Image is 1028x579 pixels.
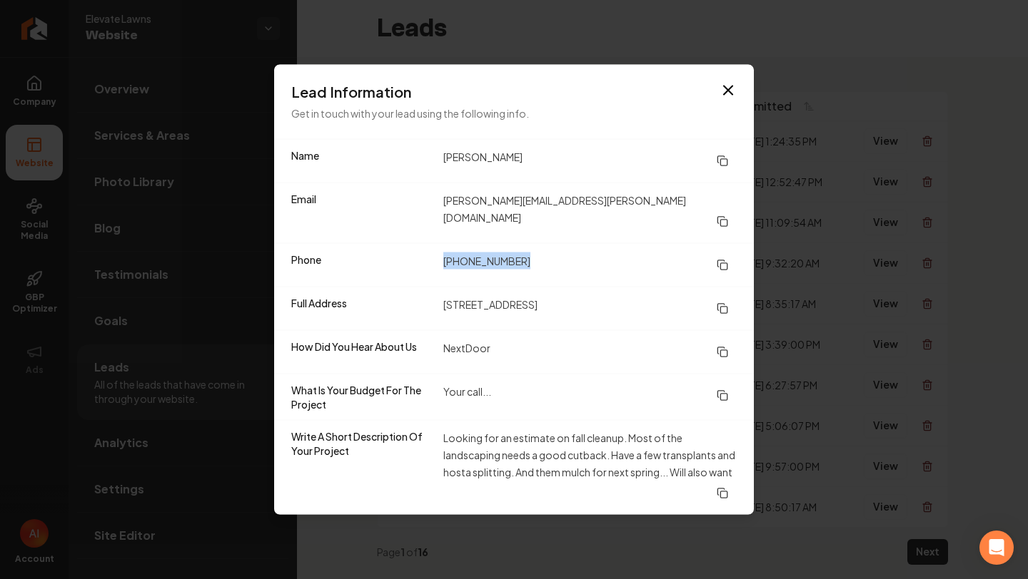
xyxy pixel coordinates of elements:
[443,252,737,278] dd: [PHONE_NUMBER]
[291,296,432,322] dt: Full Address
[291,429,432,506] dt: Write A Short Description Of Your Project
[291,339,432,365] dt: How Did You Hear About Us
[443,339,737,365] dd: NextDoor
[443,383,737,411] dd: Your call...
[291,82,737,102] h3: Lead Information
[291,105,737,122] p: Get in touch with your lead using the following info.
[443,429,737,506] dd: Looking for an estimate on fall cleanup. Most of the landscaping needs a good cutback. Have a few...
[443,296,737,322] dd: [STREET_ADDRESS]
[443,148,737,174] dd: [PERSON_NAME]
[291,252,432,278] dt: Phone
[443,192,737,235] dd: [PERSON_NAME][EMAIL_ADDRESS][PERSON_NAME][DOMAIN_NAME]
[291,148,432,174] dt: Name
[291,192,432,235] dt: Email
[291,383,432,411] dt: What Is Your Budget For The Project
